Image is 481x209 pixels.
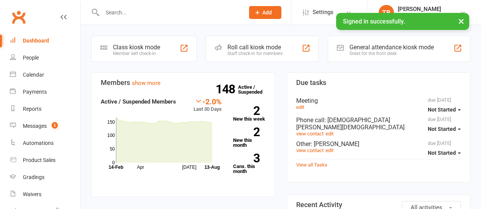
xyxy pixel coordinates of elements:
[428,107,456,113] span: Not Started
[10,118,80,135] a: Messages 2
[296,162,327,168] a: View all Tasks
[379,5,394,20] div: TB
[100,7,240,18] input: Search...
[9,8,28,27] a: Clubworx
[313,4,333,21] span: Settings
[296,97,461,104] div: Meeting
[132,80,160,86] a: show more
[296,79,461,86] h3: Due tasks
[52,122,58,129] span: 2
[23,157,56,163] div: Product Sales
[296,140,461,148] div: Other
[349,51,434,56] div: Great for the front desk
[454,13,468,29] button: ×
[227,51,283,56] div: Staff check-in for members
[23,55,39,61] div: People
[233,152,260,164] strong: 3
[10,32,80,49] a: Dashboard
[113,51,160,56] div: Member self check-in
[249,6,281,19] button: Add
[428,126,456,132] span: Not Started
[101,79,266,86] h3: Members
[10,66,80,83] a: Calendar
[23,123,47,129] div: Messages
[428,150,456,156] span: Not Started
[296,148,324,153] a: view contact
[23,191,41,197] div: Waivers
[311,140,359,148] span: : [PERSON_NAME]
[101,98,176,105] strong: Active / Suspended Members
[349,44,434,51] div: General attendance kiosk mode
[398,6,459,13] div: [PERSON_NAME]
[194,97,222,105] div: -2.0%
[10,169,80,186] a: Gradings
[296,116,461,131] div: Phone call
[10,49,80,66] a: People
[10,83,80,101] a: Payments
[296,104,304,110] a: edit
[398,13,459,19] div: Empty Hands Martial Arts
[23,89,47,95] div: Payments
[233,154,266,174] a: 3Canx. this month
[23,174,44,180] div: Gradings
[233,106,266,121] a: 2New this week
[10,186,80,203] a: Waivers
[238,79,271,100] a: 148Active / Suspended
[325,131,333,137] a: edit
[23,140,54,146] div: Automations
[296,201,461,209] h3: Recent Activity
[10,101,80,118] a: Reports
[233,105,260,116] strong: 2
[428,103,461,116] button: Not Started
[216,83,238,95] strong: 148
[23,72,44,78] div: Calendar
[233,127,266,148] a: 2New this month
[23,106,41,112] div: Reports
[23,38,49,44] div: Dashboard
[296,131,324,137] a: view contact
[325,148,333,153] a: edit
[194,97,222,113] div: Last 30 Days
[296,116,405,131] span: : [DEMOGRAPHIC_DATA][PERSON_NAME][DEMOGRAPHIC_DATA]
[233,126,260,138] strong: 2
[10,135,80,152] a: Automations
[428,146,461,160] button: Not Started
[262,9,272,16] span: Add
[113,44,160,51] div: Class kiosk mode
[227,44,283,51] div: Roll call kiosk mode
[10,152,80,169] a: Product Sales
[343,18,405,25] span: Signed in successfully.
